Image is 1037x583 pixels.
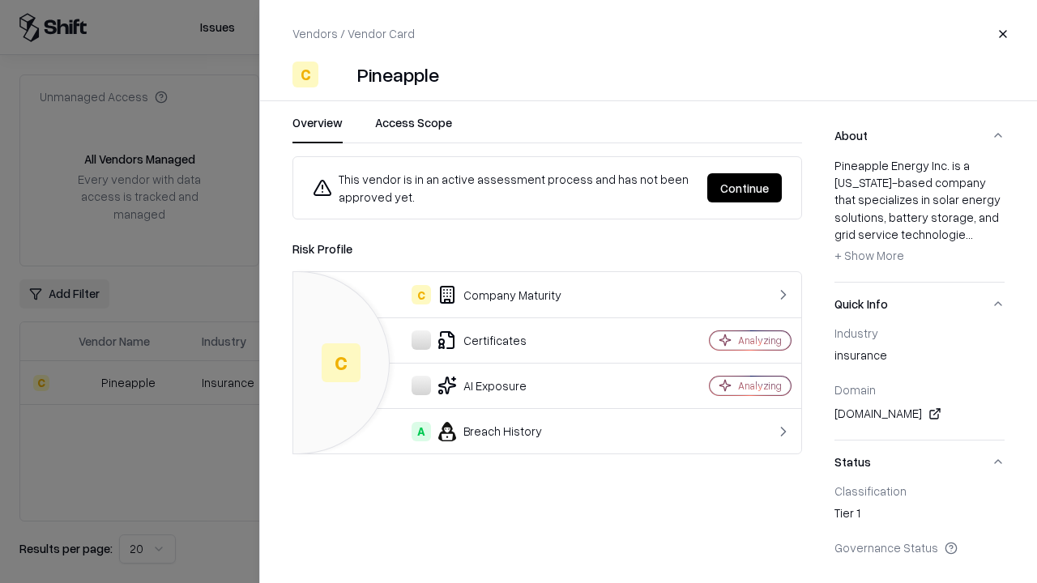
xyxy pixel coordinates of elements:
div: insurance [834,347,1005,369]
div: Quick Info [834,326,1005,440]
div: Classification [834,483,1005,498]
div: Industry [834,326,1005,340]
button: Status [834,440,1005,483]
button: Quick Info [834,283,1005,326]
button: Overview [292,114,343,143]
div: Analyzing [738,379,782,393]
div: Company Maturity [306,285,653,304]
div: This vendor is in an active assessment process and has not been approved yet. [313,170,694,206]
div: AI Exposure [306,376,653,395]
div: Governance Status [834,540,1005,555]
div: About [834,157,1005,282]
div: Breach History [306,422,653,441]
div: C [412,285,431,304]
div: Tier 1 [834,504,1005,527]
div: C [292,62,318,87]
div: A [412,422,431,441]
div: Analyzing [738,334,782,347]
button: Access Scope [375,114,452,143]
button: About [834,114,1005,157]
span: ... [966,227,973,241]
div: Pineapple Energy Inc. is a [US_STATE]-based company that specializes in solar energy solutions, b... [834,157,1005,269]
div: Domain [834,382,1005,397]
div: Pineapple [357,62,439,87]
button: Continue [707,173,782,202]
span: + Show More [834,248,904,262]
button: + Show More [834,243,904,269]
div: [DOMAIN_NAME] [834,404,1005,423]
div: C [322,343,361,382]
img: Pineapple [325,62,351,87]
div: Certificates [306,330,653,350]
p: Vendors / Vendor Card [292,25,415,42]
div: Risk Profile [292,239,802,258]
